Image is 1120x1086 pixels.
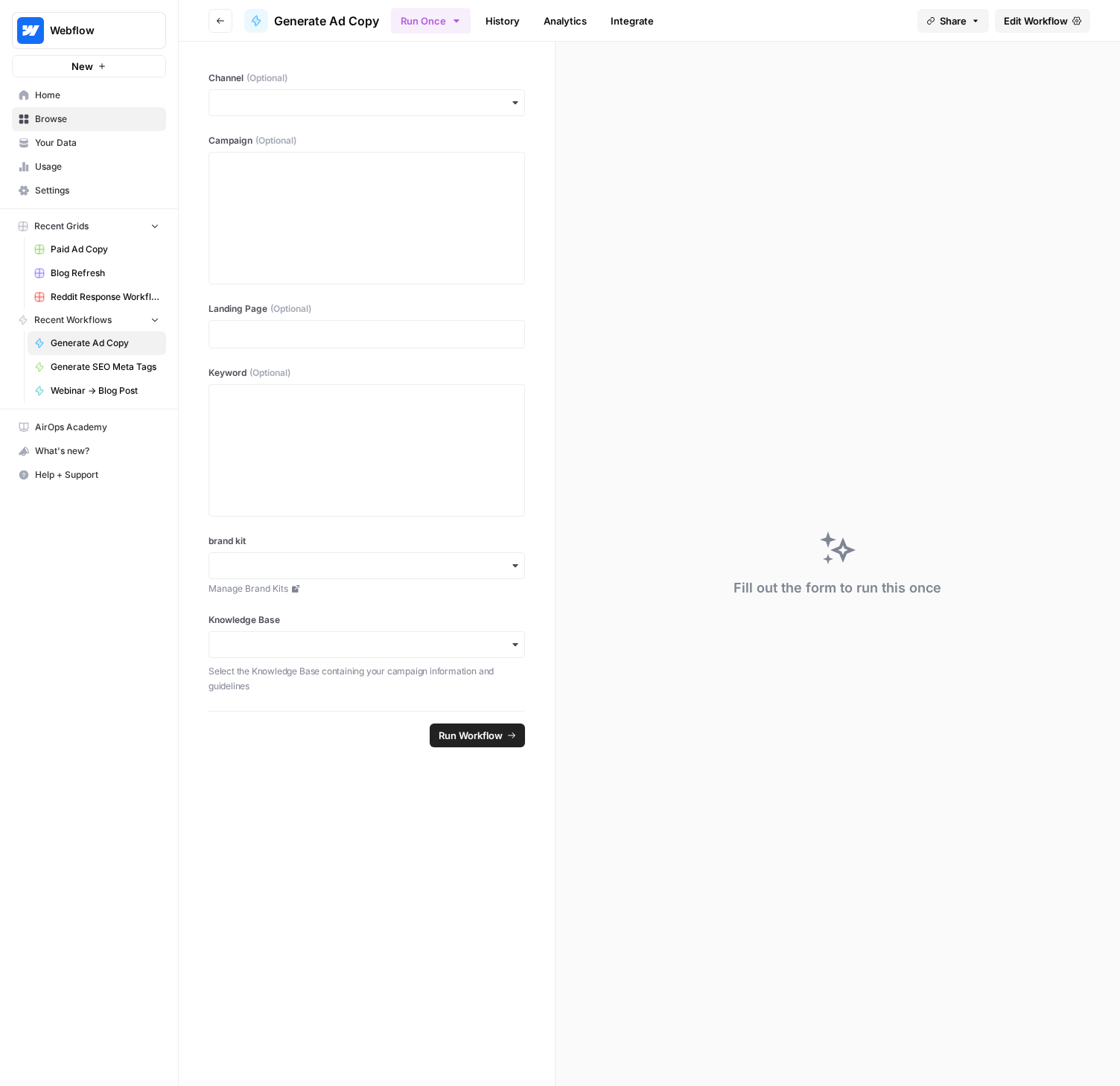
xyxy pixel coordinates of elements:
[71,59,93,74] span: New
[209,134,525,147] label: Campaign
[12,131,166,155] a: Your Data
[391,8,471,33] button: Run Once
[270,302,311,316] span: (Optional)
[35,89,159,102] span: Home
[28,237,166,261] a: Paid Ad Copy
[51,384,159,397] span: Webinar -> Blog Post
[12,415,166,439] a: AirOps Academy
[209,534,525,548] label: brand kit
[602,9,663,33] a: Integrate
[209,582,525,595] a: Manage Brand Kits
[274,12,379,30] span: Generate Ad Copy
[209,613,525,627] label: Knowledge Base
[12,83,166,107] a: Home
[12,439,166,463] button: What's new?
[35,160,159,173] span: Usage
[244,9,379,33] a: Generate Ad Copy
[35,468,159,482] span: Help + Support
[51,360,159,374] span: Generate SEO Meta Tags
[28,285,166,309] a: Reddit Response Workflow Grid
[995,9,1090,33] a: Edit Workflow
[12,155,166,179] a: Usage
[917,9,989,33] button: Share
[50,23,140,38] span: Webflow
[35,136,159,150] span: Your Data
[34,313,112,327] span: Recent Workflows
[13,440,165,462] div: What's new?
[51,266,159,280] span: Blog Refresh
[1004,13,1068,28] span: Edit Workflow
[209,664,525,693] p: Select the Knowledge Base containing your campaign information and guidelines
[28,355,166,379] a: Generate SEO Meta Tags
[51,243,159,256] span: Paid Ad Copy
[12,215,166,237] button: Recent Grids
[209,302,525,316] label: Landing Page
[28,331,166,355] a: Generate Ad Copy
[246,71,287,85] span: (Optional)
[12,107,166,131] a: Browse
[34,220,89,233] span: Recent Grids
[12,309,166,331] button: Recent Workflows
[35,112,159,126] span: Browse
[28,379,166,403] a: Webinar -> Blog Post
[535,9,596,33] a: Analytics
[734,578,941,598] div: Fill out the form to run this once
[12,12,166,49] button: Workspace: Webflow
[51,336,159,350] span: Generate Ad Copy
[477,9,529,33] a: History
[17,17,44,44] img: Webflow Logo
[209,71,525,85] label: Channel
[439,728,503,743] span: Run Workflow
[12,179,166,202] a: Settings
[12,55,166,77] button: New
[28,261,166,285] a: Blog Refresh
[249,366,290,380] span: (Optional)
[35,421,159,434] span: AirOps Academy
[940,13,967,28] span: Share
[430,724,525,747] button: Run Workflow
[209,366,525,380] label: Keyword
[35,184,159,197] span: Settings
[255,134,296,147] span: (Optional)
[51,290,159,304] span: Reddit Response Workflow Grid
[12,463,166,487] button: Help + Support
